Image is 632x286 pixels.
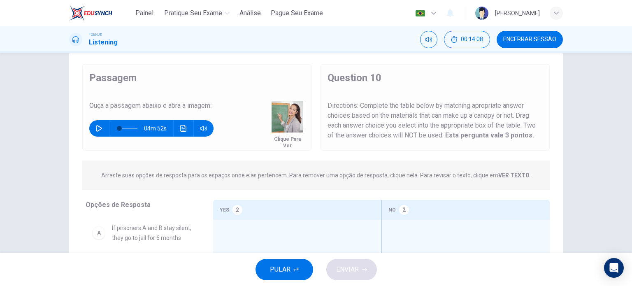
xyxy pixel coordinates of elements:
[328,102,536,139] span: Directions: Complete the table below by matching apropriate answer choices based on the materials...
[89,101,272,133] span: Ouça a passagem abaixo e abra a imagem:
[270,264,290,275] span: PULAR
[161,6,233,21] button: Pratique seu exame
[69,5,131,21] a: EduSynch logo
[272,136,303,149] button: Clique para Ver
[604,258,624,278] div: Open Intercom Messenger
[444,31,490,48] button: 00:14:08
[497,31,563,48] button: Encerrar Sessão
[420,31,437,48] div: Silenciar
[220,205,229,215] span: YES
[256,259,313,280] button: PULAR
[89,32,102,37] span: TOEFL®
[267,6,326,21] button: Pague Seu Exame
[112,223,193,243] span: If prisoners A and B stay silent, they go to jail for 6 months
[444,31,490,48] div: Esconder
[135,8,153,18] span: Painel
[131,6,158,21] button: Painel
[461,36,483,43] span: 00:14:08
[399,205,409,215] div: 2
[328,71,381,84] h4: Question 10
[144,120,173,137] span: 04m 52s
[503,36,556,43] span: Encerrar Sessão
[69,5,112,21] img: EduSynch logo
[272,101,303,133] img: undefined
[475,7,488,20] img: Profile picture
[239,8,261,18] span: Análise
[92,226,105,239] div: A
[86,216,200,249] div: AIf prisoners A and B stay silent, they go to jail for 6 months
[101,172,531,179] p: Arraste suas opções de resposta para os espaços onde elas pertencem. Para remover uma opção de re...
[388,205,396,215] span: NO
[495,8,540,18] div: [PERSON_NAME]
[86,201,151,209] span: Opções de Resposta
[89,71,137,84] h4: Passagem
[89,37,118,47] h1: Listening
[415,10,425,16] img: pt
[498,172,531,179] strong: VER TEXTO.
[444,131,534,139] strong: Esta pergunta vale 3 pontos.
[177,120,190,137] button: Clique para ver a transcrição do áudio
[236,6,264,21] button: Análise
[232,205,242,215] div: 2
[164,8,222,18] span: Pratique seu exame
[271,8,323,18] span: Pague Seu Exame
